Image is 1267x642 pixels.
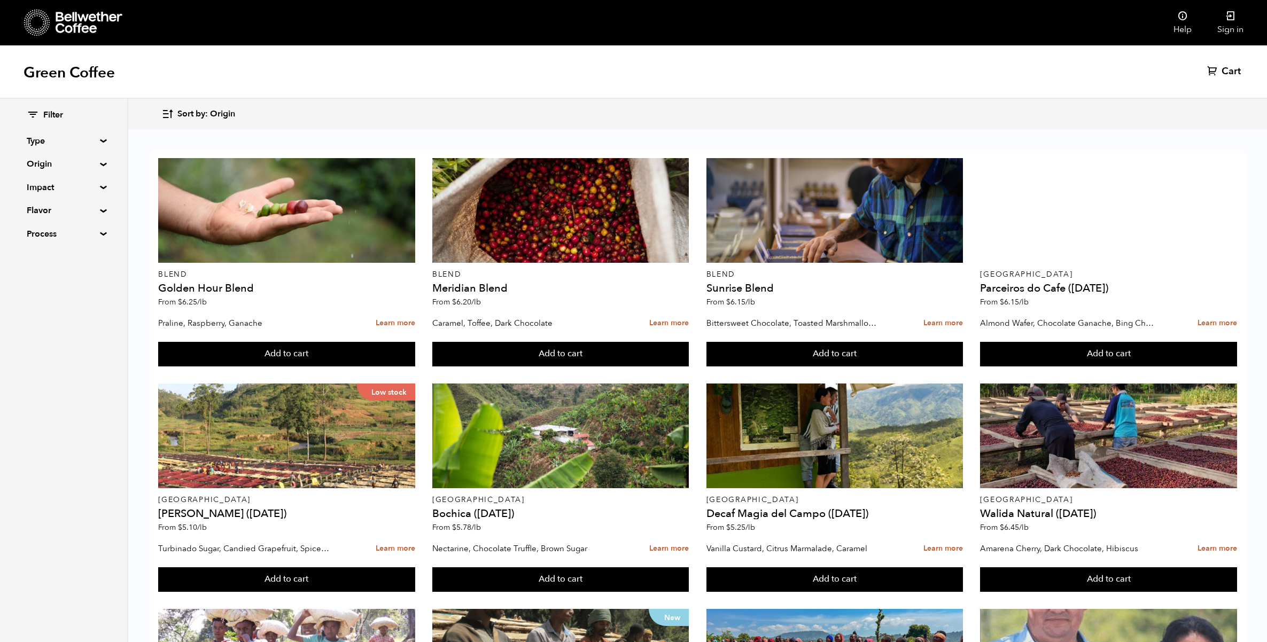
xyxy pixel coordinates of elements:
p: Blend [432,271,689,278]
bdi: 5.78 [452,522,481,533]
span: /lb [471,522,481,533]
a: Learn more [923,537,963,560]
h4: Decaf Magia del Campo ([DATE]) [706,508,963,519]
button: Add to cart [432,567,689,592]
span: From [158,522,207,533]
p: Blend [158,271,415,278]
span: /lb [745,522,755,533]
button: Sort by: Origin [161,101,235,127]
summary: Impact [27,181,100,194]
summary: Origin [27,158,100,170]
p: New [649,609,689,626]
button: Add to cart [432,342,689,366]
p: Bittersweet Chocolate, Toasted Marshmallow, Candied Orange, Praline [706,315,881,331]
bdi: 6.25 [178,297,207,307]
span: From [432,522,481,533]
button: Add to cart [158,567,415,592]
span: From [980,522,1029,533]
p: [GEOGRAPHIC_DATA] [706,496,963,504]
h4: Meridian Blend [432,283,689,294]
summary: Process [27,228,100,240]
a: Cart [1207,65,1243,78]
span: /lb [471,297,481,307]
h4: Parceiros do Cafe ([DATE]) [980,283,1237,294]
span: $ [178,297,182,307]
bdi: 5.10 [178,522,207,533]
a: Learn more [1198,537,1237,560]
button: Add to cart [158,342,415,366]
p: Praline, Raspberry, Ganache [158,315,333,331]
button: Add to cart [706,567,963,592]
h4: Sunrise Blend [706,283,963,294]
span: Filter [43,109,63,121]
bdi: 6.15 [1000,297,1029,307]
summary: Flavor [27,204,100,217]
bdi: 5.25 [726,522,755,533]
span: Cart [1222,65,1241,78]
p: Nectarine, Chocolate Truffle, Brown Sugar [432,541,607,557]
a: Learn more [649,537,689,560]
a: Low stock [158,383,415,488]
a: Learn more [649,312,689,335]
button: Add to cart [980,567,1237,592]
p: Low stock [356,383,415,401]
bdi: 6.45 [1000,522,1029,533]
span: Sort by: Origin [177,108,235,120]
button: Add to cart [980,342,1237,366]
p: [GEOGRAPHIC_DATA] [980,271,1237,278]
span: /lb [1019,522,1029,533]
h4: Bochica ([DATE]) [432,508,689,519]
span: /lb [1019,297,1029,307]
span: From [432,297,481,307]
summary: Type [27,135,100,147]
span: /lb [745,297,755,307]
span: From [706,522,755,533]
span: /lb [197,297,207,307]
button: Add to cart [706,342,963,366]
span: $ [1000,297,1004,307]
p: Almond Wafer, Chocolate Ganache, Bing Cherry [980,315,1155,331]
span: $ [1000,522,1004,533]
p: Caramel, Toffee, Dark Chocolate [432,315,607,331]
p: Vanilla Custard, Citrus Marmalade, Caramel [706,541,881,557]
span: $ [726,297,730,307]
p: [GEOGRAPHIC_DATA] [158,496,415,504]
h4: Golden Hour Blend [158,283,415,294]
span: /lb [197,522,207,533]
span: From [980,297,1029,307]
p: [GEOGRAPHIC_DATA] [980,496,1237,504]
h4: Walida Natural ([DATE]) [980,508,1237,519]
span: From [158,297,207,307]
h1: Green Coffee [24,63,115,82]
span: $ [178,522,182,533]
bdi: 6.20 [452,297,481,307]
h4: [PERSON_NAME] ([DATE]) [158,508,415,519]
a: Learn more [376,312,415,335]
p: Blend [706,271,963,278]
a: Learn more [376,537,415,560]
p: Turbinado Sugar, Candied Grapefruit, Spiced Plum [158,541,333,557]
span: From [706,297,755,307]
span: $ [452,522,456,533]
span: $ [726,522,730,533]
a: Learn more [1198,312,1237,335]
p: [GEOGRAPHIC_DATA] [432,496,689,504]
bdi: 6.15 [726,297,755,307]
p: Amarena Cherry, Dark Chocolate, Hibiscus [980,541,1155,557]
span: $ [452,297,456,307]
a: Learn more [923,312,963,335]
